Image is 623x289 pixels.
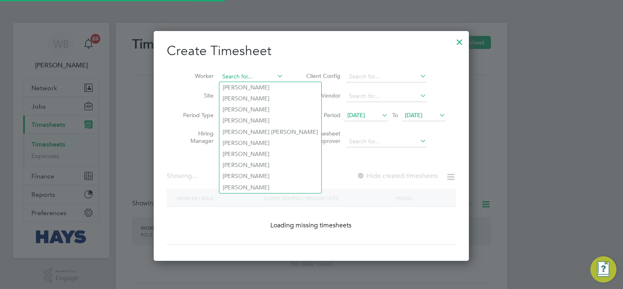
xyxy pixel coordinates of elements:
[590,256,616,282] button: Engage Resource Center
[219,127,321,138] li: [PERSON_NAME] [PERSON_NAME]
[346,136,426,147] input: Search for...
[192,172,197,180] span: ...
[219,93,321,104] li: [PERSON_NAME]
[219,82,321,93] li: [PERSON_NAME]
[219,171,321,182] li: [PERSON_NAME]
[304,111,340,119] label: Period
[346,71,426,82] input: Search for...
[177,72,214,80] label: Worker
[219,104,321,115] li: [PERSON_NAME]
[219,71,283,82] input: Search for...
[304,72,340,80] label: Client Config
[219,149,321,160] li: [PERSON_NAME]
[167,172,199,180] div: Showing
[304,92,340,99] label: Vendor
[390,110,400,120] span: To
[177,130,214,144] label: Hiring Manager
[177,92,214,99] label: Site
[219,182,321,193] li: [PERSON_NAME]
[219,138,321,149] li: [PERSON_NAME]
[304,130,340,144] label: Timesheet Approver
[357,172,438,180] label: Hide created timesheets
[346,91,426,102] input: Search for...
[167,42,456,60] h2: Create Timesheet
[219,160,321,171] li: [PERSON_NAME]
[405,111,422,119] span: [DATE]
[219,115,321,126] li: [PERSON_NAME]
[177,111,214,119] label: Period Type
[347,111,365,119] span: [DATE]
